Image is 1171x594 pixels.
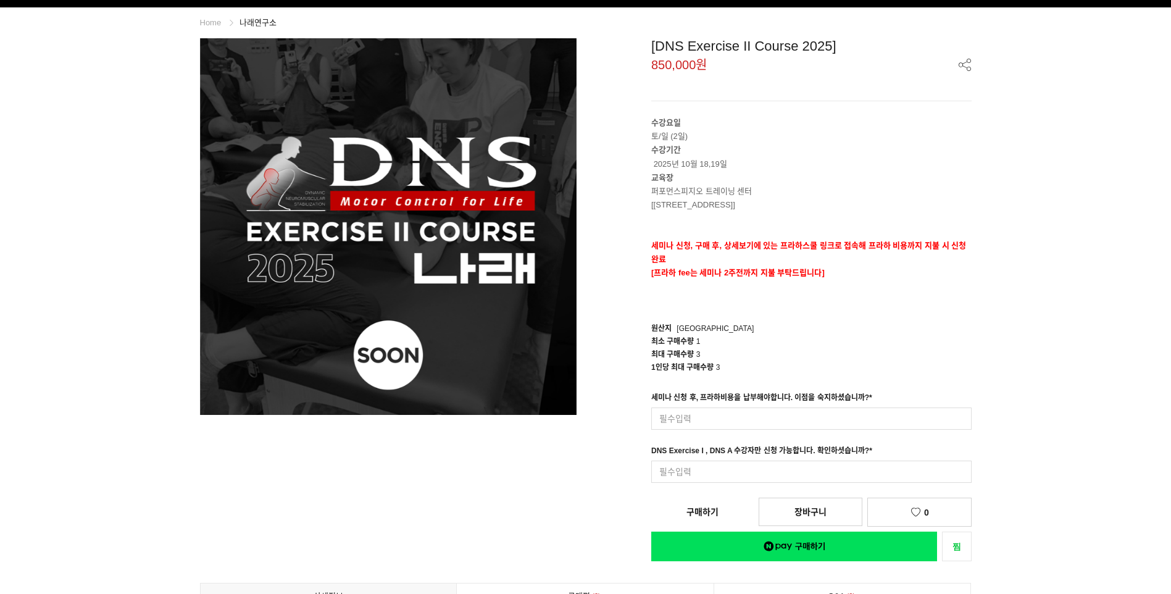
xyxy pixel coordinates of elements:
a: Home [200,18,222,27]
span: 850,000원 [651,59,707,71]
div: 세미나 신청 후, 프라하비용을 납부해야합니다. 이점을 숙지하셨습니까? [651,391,872,408]
div: [DNS Exercise II Course 2025] [651,38,972,54]
a: 0 [867,498,971,527]
p: 토/일 (2일) [651,116,972,143]
strong: 수강요일 [651,118,681,127]
a: 새창 [942,532,972,561]
strong: 수강기간 [651,145,681,154]
p: 2025년 10월 18,19일 [651,143,972,170]
a: 구매하기 [651,498,754,525]
a: 나래연구소 [240,18,277,27]
span: 1인당 최대 구매수량 [651,363,714,372]
span: [GEOGRAPHIC_DATA] [677,324,754,333]
span: 3 [696,350,701,359]
p: 퍼포먼스피지오 트레이닝 센터 [651,185,972,198]
strong: 교육장 [651,173,673,182]
div: DNS Exercise I , DNS A 수강자만 신청 가능합니다. 확인하셧습니까? [651,445,872,461]
span: 최소 구매수량 [651,337,694,346]
a: 새창 [651,532,937,561]
span: 원산지 [651,324,672,333]
span: [프라하 fee는 세미나 2주전까지 지불 부탁드립니다] [651,268,825,277]
p: [[STREET_ADDRESS]] [651,198,972,212]
span: 최대 구매수량 [651,350,694,359]
span: 3 [716,363,720,372]
a: 장바구니 [759,498,862,526]
input: 필수입력 [651,461,972,483]
span: 1 [696,337,701,346]
input: 필수입력 [651,408,972,430]
span: 0 [924,508,929,517]
strong: 세미나 신청, 구매 후, 상세보기에 있는 프라하스쿨 링크로 접속해 프라하 비용까지 지불 시 신청완료 [651,241,966,264]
